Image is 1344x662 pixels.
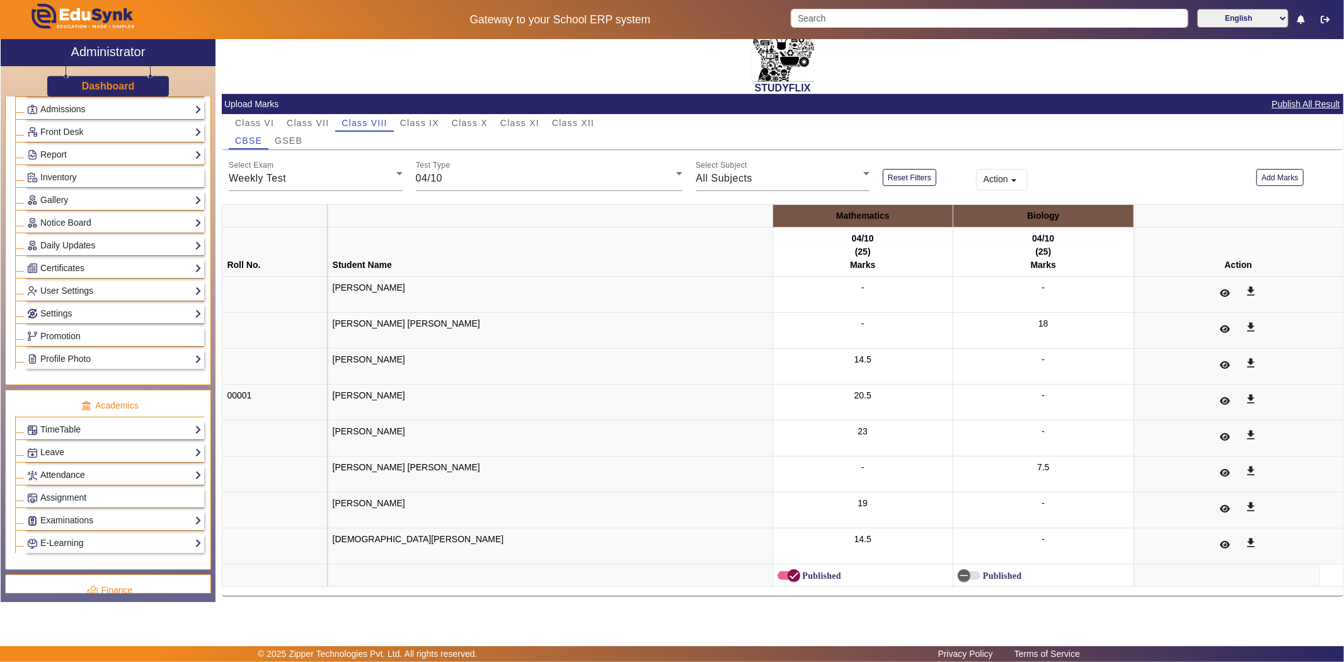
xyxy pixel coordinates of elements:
[328,421,773,456] td: [PERSON_NAME]
[1244,357,1257,369] mat-icon: get_app
[71,44,146,59] h2: Administrator
[40,492,86,502] span: Assignment
[452,119,488,127] span: Class X
[222,82,1343,94] h2: STUDYFLIX
[1244,429,1257,441] mat-icon: get_app
[222,385,328,421] td: 00001
[275,136,302,145] span: GSEB
[1244,537,1257,549] mat-icon: get_app
[1244,321,1257,334] mat-icon: get_app
[773,228,953,277] th: 04/10
[1008,174,1021,187] mat-icon: arrow_drop_down
[1244,393,1257,405] mat-icon: get_app
[328,349,773,385] td: [PERSON_NAME]
[15,399,204,412] p: Academics
[1042,354,1045,364] span: -
[854,390,871,400] span: 20.5
[343,13,777,26] h5: Gateway to your School ERP system
[751,3,814,82] img: 2da83ddf-6089-4dce-a9e2-416746467bdd
[222,228,328,277] th: Roll No.
[791,9,1188,28] input: Search
[342,119,387,127] span: Class VIII
[953,228,1134,277] th: 04/10
[28,173,37,182] img: Inventory.png
[229,161,273,170] mat-label: Select Exam
[1134,228,1343,277] th: Action
[416,173,443,183] span: 04/10
[328,385,773,421] td: [PERSON_NAME]
[328,456,773,492] td: [PERSON_NAME] [PERSON_NAME]
[328,277,773,313] td: [PERSON_NAME]
[552,119,594,127] span: Class XII
[778,245,949,258] div: (25)
[858,426,868,436] span: 23
[1256,169,1304,186] button: Add Marks
[861,462,864,472] span: -
[328,528,773,564] td: [DEMOGRAPHIC_DATA][PERSON_NAME]
[28,332,37,341] img: Branchoperations.png
[854,354,871,364] span: 14.5
[861,318,864,328] span: -
[40,172,77,182] span: Inventory
[416,161,451,170] mat-label: Test Type
[27,329,202,344] a: Promotion
[328,228,773,277] th: Student Name
[235,119,274,127] span: Class VI
[15,584,204,597] p: Finance
[1244,285,1257,298] mat-icon: get_app
[500,119,539,127] span: Class XI
[400,119,439,127] span: Class IX
[1042,498,1045,508] span: -
[858,498,868,508] span: 19
[932,646,999,662] a: Privacy Policy
[883,169,936,186] button: Reset Filters
[1270,96,1341,112] button: Publish All Result
[1038,318,1048,328] span: 18
[696,173,752,183] span: All Subjects
[1244,501,1257,513] mat-icon: get_app
[1042,534,1045,544] span: -
[87,585,98,596] img: finance.png
[773,205,953,228] th: Mathematics
[976,169,1028,190] button: Action
[861,282,864,293] span: -
[81,79,135,93] a: Dashboard
[27,491,202,505] a: Assignment
[27,170,202,185] a: Inventory
[1042,426,1045,436] span: -
[854,534,871,544] span: 14.5
[1042,390,1045,400] span: -
[235,136,262,145] span: CBSE
[953,205,1134,228] th: Biology
[258,647,478,661] p: © 2025 Zipper Technologies Pvt. Ltd. All rights reserved.
[328,313,773,349] td: [PERSON_NAME] [PERSON_NAME]
[287,119,329,127] span: Class VII
[800,571,841,581] label: Published
[1,39,215,66] a: Administrator
[1244,465,1257,477] mat-icon: get_app
[229,173,286,183] span: Weekly Test
[328,492,773,528] td: [PERSON_NAME]
[958,258,1129,272] div: Marks
[1042,282,1045,293] span: -
[696,161,747,170] mat-label: Select Subject
[958,245,1129,258] div: (25)
[28,494,37,503] img: Assignments.png
[980,571,1021,581] label: Published
[81,400,92,412] img: academic.png
[40,331,81,341] span: Promotion
[778,258,949,272] div: Marks
[222,94,1343,114] mat-card-header: Upload Marks
[82,80,135,92] h3: Dashboard
[1008,646,1086,662] a: Terms of Service
[1037,462,1049,472] span: 7.5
